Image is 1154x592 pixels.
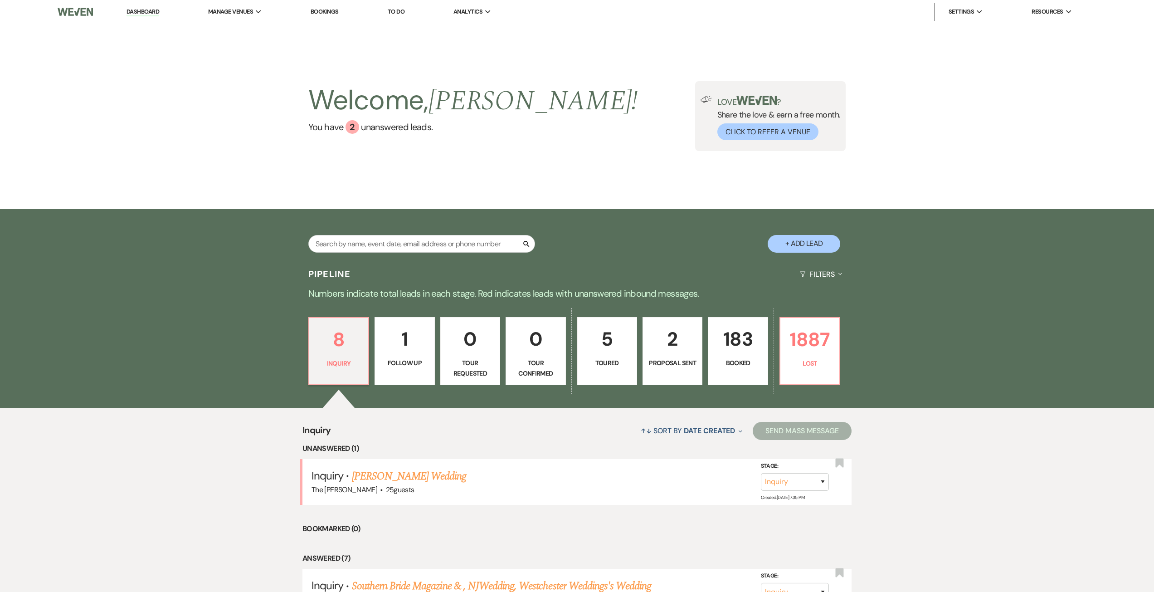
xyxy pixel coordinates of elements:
p: Tour Confirmed [511,358,560,378]
span: Date Created [684,426,735,435]
li: Bookmarked (0) [302,523,852,535]
a: Dashboard [127,8,159,16]
span: The [PERSON_NAME] [312,485,377,494]
span: Manage Venues [208,7,253,16]
p: 8 [315,324,363,355]
a: 8Inquiry [308,317,369,385]
span: Inquiry [312,469,343,483]
img: Weven Logo [58,2,93,21]
p: Toured [583,358,631,368]
a: [PERSON_NAME] Wedding [352,468,467,484]
p: 2 [648,324,696,354]
p: 5 [583,324,631,354]
h3: Pipeline [308,268,351,280]
a: 1Follow Up [375,317,434,385]
button: Sort By Date Created [637,419,746,443]
p: Love ? [717,96,841,106]
img: weven-logo-green.svg [736,96,777,105]
a: To Do [388,8,404,15]
img: loud-speaker-illustration.svg [701,96,712,103]
p: 1 [380,324,428,354]
button: Send Mass Message [753,422,852,440]
h2: Welcome, [308,81,638,120]
p: Booked [714,358,762,368]
a: 1887Lost [779,317,840,385]
label: Stage: [761,571,829,581]
button: Filters [796,262,846,286]
span: Created: [DATE] 7:35 PM [761,494,804,500]
div: Share the love & earn a free month. [712,96,841,140]
button: Click to Refer a Venue [717,123,818,140]
p: Follow Up [380,358,428,368]
span: ↑↓ [641,426,652,435]
p: Lost [786,358,834,368]
div: 2 [346,120,359,134]
a: Bookings [311,8,339,15]
a: 0Tour Requested [440,317,500,385]
span: Resources [1032,7,1063,16]
span: Inquiry [302,423,331,443]
span: [PERSON_NAME] ! [428,80,638,122]
li: Unanswered (1) [302,443,852,455]
span: Analytics [453,7,482,16]
p: 0 [446,324,494,354]
p: Tour Requested [446,358,494,378]
a: 5Toured [577,317,637,385]
span: 25 guests [386,485,414,494]
label: Stage: [761,461,829,471]
a: 2Proposal Sent [643,317,702,385]
p: Inquiry [315,358,363,368]
p: 1887 [786,324,834,355]
a: 0Tour Confirmed [506,317,565,385]
p: Proposal Sent [648,358,696,368]
p: 0 [511,324,560,354]
p: 183 [714,324,762,354]
input: Search by name, event date, email address or phone number [308,235,535,253]
a: 183Booked [708,317,768,385]
button: + Add Lead [768,235,840,253]
p: Numbers indicate total leads in each stage. Red indicates leads with unanswered inbound messages. [251,286,904,301]
a: You have 2 unanswered leads. [308,120,638,134]
li: Answered (7) [302,553,852,564]
span: Settings [949,7,974,16]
